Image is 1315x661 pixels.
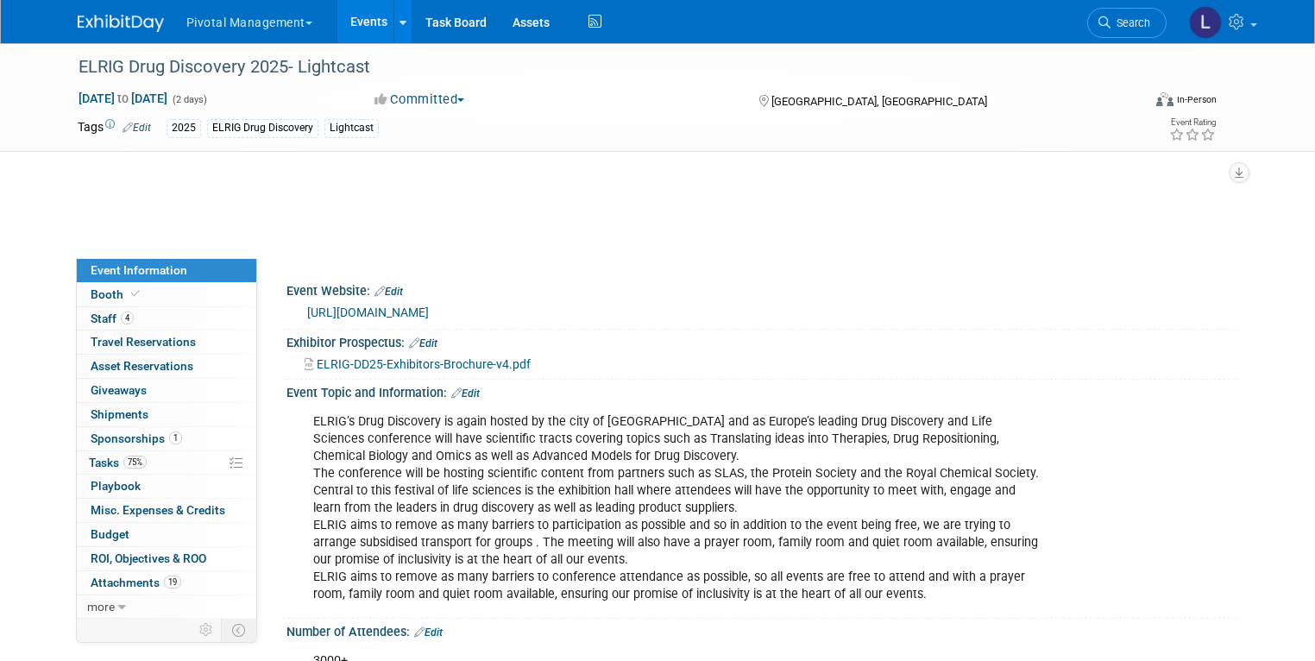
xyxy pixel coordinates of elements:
[409,337,437,349] a: Edit
[414,626,443,639] a: Edit
[221,619,256,641] td: Toggle Event Tabs
[368,91,471,109] button: Committed
[286,380,1238,402] div: Event Topic and Information:
[91,263,187,277] span: Event Information
[77,403,256,426] a: Shipments
[91,479,141,493] span: Playbook
[164,576,181,589] span: 19
[192,619,222,641] td: Personalize Event Tab Strip
[77,307,256,330] a: Staff4
[77,427,256,450] a: Sponsorships1
[72,52,1120,83] div: ELRIG Drug Discovery 2025- Lightcast
[91,576,181,589] span: Attachments
[77,451,256,475] a: Tasks75%
[77,283,256,306] a: Booth
[91,527,129,541] span: Budget
[77,475,256,498] a: Playbook
[123,456,147,469] span: 75%
[131,289,140,299] i: Booth reservation complete
[78,15,164,32] img: ExhibitDay
[91,287,143,301] span: Booth
[169,431,182,444] span: 1
[77,355,256,378] a: Asset Reservations
[77,523,256,546] a: Budget
[324,119,379,137] div: Lightcast
[78,91,168,106] span: [DATE] [DATE]
[87,600,115,614] span: more
[305,357,531,371] a: ELRIG-DD25-Exhibitors-Brochure-v4.pdf
[91,503,225,517] span: Misc. Expenses & Credits
[286,330,1238,352] div: Exhibitor Prospectus:
[78,118,151,138] td: Tags
[286,278,1238,300] div: Event Website:
[89,456,147,469] span: Tasks
[115,91,131,105] span: to
[77,499,256,522] a: Misc. Expenses & Credits
[91,551,206,565] span: ROI, Objectives & ROO
[1111,16,1150,29] span: Search
[286,619,1238,641] div: Number of Attendees:
[91,431,182,445] span: Sponsorships
[121,312,134,324] span: 4
[77,379,256,402] a: Giveaways
[771,95,987,108] span: [GEOGRAPHIC_DATA], [GEOGRAPHIC_DATA]
[91,312,134,325] span: Staff
[1048,90,1217,116] div: Event Format
[1189,6,1222,39] img: Leslie Pelton
[77,571,256,595] a: Attachments19
[301,405,1054,613] div: ELRIG’s Drug Discovery is again hosted by the city of [GEOGRAPHIC_DATA] and as Europe’s leading D...
[171,94,207,105] span: (2 days)
[1087,8,1167,38] a: Search
[91,383,147,397] span: Giveaways
[1176,93,1217,106] div: In-Person
[77,330,256,354] a: Travel Reservations
[77,259,256,282] a: Event Information
[307,305,429,319] a: [URL][DOMAIN_NAME]
[451,387,480,400] a: Edit
[91,407,148,421] span: Shipments
[91,359,193,373] span: Asset Reservations
[1169,118,1216,127] div: Event Rating
[77,595,256,619] a: more
[317,357,531,371] span: ELRIG-DD25-Exhibitors-Brochure-v4.pdf
[77,547,256,570] a: ROI, Objectives & ROO
[374,286,403,298] a: Edit
[207,119,318,137] div: ELRIG Drug Discovery
[167,119,201,137] div: 2025
[123,122,151,134] a: Edit
[91,335,196,349] span: Travel Reservations
[1156,92,1173,106] img: Format-Inperson.png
